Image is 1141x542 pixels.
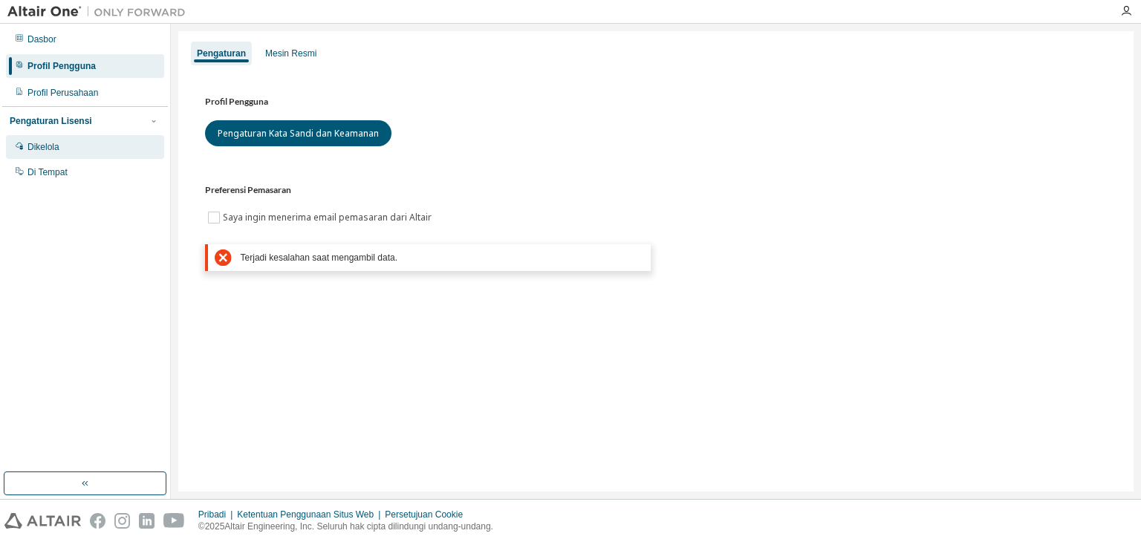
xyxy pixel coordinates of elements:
[218,127,379,140] font: Pengaturan Kata Sandi dan Keamanan
[197,48,246,59] font: Pengaturan
[265,48,316,59] font: Mesin Resmi
[114,513,130,529] img: instagram.svg
[90,513,105,529] img: facebook.svg
[241,252,397,263] font: Terjadi kesalahan saat mengambil data.
[27,167,68,177] font: Di Tempat
[27,34,56,45] font: Dasbor
[27,61,96,71] font: Profil Pengguna
[205,521,225,532] font: 2025
[198,521,205,532] font: ©
[198,509,226,520] font: Pribadi
[7,4,193,19] img: Altair Satu
[10,116,92,126] font: Pengaturan Lisensi
[205,120,391,146] button: Pengaturan Kata Sandi dan Keamanan
[27,88,98,98] font: Profil Perusahaan
[205,96,268,107] font: Profil Pengguna
[224,521,493,532] font: Altair Engineering, Inc. Seluruh hak cipta dilindungi undang-undang.
[4,513,81,529] img: altair_logo.svg
[205,184,291,195] font: Preferensi Pemasaran
[27,142,59,152] font: Dikelola
[237,509,374,520] font: Ketentuan Penggunaan Situs Web
[139,513,155,529] img: linkedin.svg
[223,211,432,223] font: Saya ingin menerima email pemasaran dari Altair
[163,513,185,529] img: youtube.svg
[385,509,463,520] font: Persetujuan Cookie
